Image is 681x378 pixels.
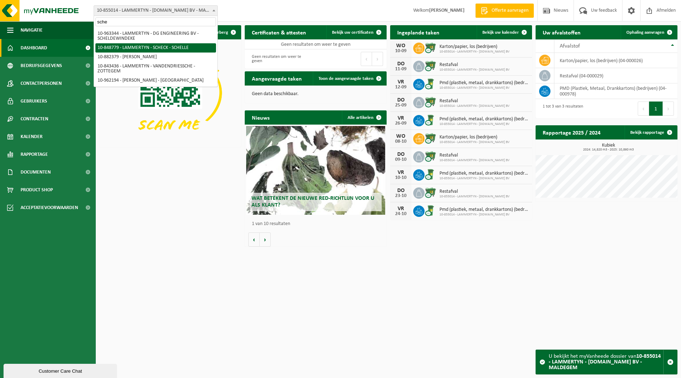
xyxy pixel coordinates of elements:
[394,115,408,121] div: VR
[394,103,408,108] div: 25-09
[638,102,649,116] button: Previous
[439,62,510,68] span: Restafval
[625,125,677,139] a: Bekijk rapportage
[439,116,528,122] span: Pmd (plastiek, metaal, drankkartons) (bedrijven)
[394,139,408,144] div: 08-10
[313,71,386,86] a: Toon de aangevraagde taken
[394,170,408,175] div: VR
[342,110,386,125] a: Alle artikelen
[21,199,78,217] span: Acceptatievoorwaarden
[21,57,62,75] span: Bedrijfsgegevens
[439,122,528,126] span: 10-855014 - LAMMERTYN - [DOMAIN_NAME] BV
[21,39,47,57] span: Dashboard
[394,133,408,139] div: WO
[425,96,437,108] img: WB-0660-CU
[319,76,373,81] span: Toon de aangevraagde taken
[394,175,408,180] div: 10-10
[21,21,43,39] span: Navigatie
[95,43,216,53] li: 10-848779 - LAMMERTYN - SCHECK - SCHELLE
[95,53,216,62] li: 10-882379 - [PERSON_NAME]
[252,92,380,97] p: Geen data beschikbaar.
[477,25,531,39] a: Bekijk uw kalender
[248,51,312,67] div: Geen resultaten om weer te geven
[439,189,510,195] span: Restafval
[245,110,277,124] h2: Nieuws
[21,181,53,199] span: Product Shop
[539,143,677,152] h3: Kubiek
[21,128,43,146] span: Kalender
[439,98,510,104] span: Restafval
[252,221,383,226] p: 1 van 10 resultaten
[21,146,48,163] span: Rapportage
[207,25,240,39] button: Verberg
[439,80,528,86] span: Pmd (plastiek, metaal, drankkartons) (bedrijven)
[21,92,47,110] span: Gebruikers
[439,135,510,140] span: Karton/papier, los (bedrijven)
[21,163,51,181] span: Documenten
[94,6,217,16] span: 10-855014 - LAMMERTYN - VDV.K.SOLUTIONS BV - MALDEGEM
[439,104,510,108] span: 10-855014 - LAMMERTYN - [DOMAIN_NAME] BV
[539,148,677,152] span: 2024: 14,820 m3 - 2025: 10,860 m3
[394,193,408,198] div: 23-10
[394,188,408,193] div: DO
[554,83,677,99] td: PMD (Plastiek, Metaal, Drankkartons) (bedrijven) (04-000978)
[394,61,408,67] div: DO
[621,25,677,39] a: Ophaling aanvragen
[554,68,677,83] td: restafval (04-000029)
[539,101,583,116] div: 1 tot 3 van 3 resultaten
[394,121,408,126] div: 26-09
[326,25,386,39] a: Bekijk uw certificaten
[663,102,674,116] button: Next
[536,25,588,39] h2: Uw afvalstoffen
[429,8,465,13] strong: [PERSON_NAME]
[361,52,372,66] button: Previous
[439,176,528,181] span: 10-855014 - LAMMERTYN - [DOMAIN_NAME] BV
[482,30,519,35] span: Bekijk uw kalender
[425,168,437,180] img: WB-0240-CU
[425,186,437,198] img: WB-0660-CU
[439,158,510,163] span: 10-855014 - LAMMERTYN - [DOMAIN_NAME] BV
[394,49,408,54] div: 10-09
[439,207,528,213] span: Pmd (plastiek, metaal, drankkartons) (bedrijven)
[99,39,241,146] img: Download de VHEPlus App
[390,25,447,39] h2: Ingeplande taken
[549,350,663,374] div: U bekijkt het myVanheede dossier van
[21,75,62,92] span: Contactpersonen
[425,78,437,90] img: WB-0240-CU
[332,30,373,35] span: Bekijk uw certificaten
[245,39,387,49] td: Geen resultaten om weer te geven
[372,52,383,66] button: Next
[439,153,510,158] span: Restafval
[394,206,408,212] div: VR
[439,171,528,176] span: Pmd (plastiek, metaal, drankkartons) (bedrijven)
[245,71,309,85] h2: Aangevraagde taken
[425,60,437,72] img: WB-0660-CU
[394,97,408,103] div: DO
[439,195,510,199] span: 10-855014 - LAMMERTYN - [DOMAIN_NAME] BV
[439,68,510,72] span: 10-855014 - LAMMERTYN - [DOMAIN_NAME] BV
[245,25,313,39] h2: Certificaten & attesten
[439,50,510,54] span: 10-855014 - LAMMERTYN - [DOMAIN_NAME] BV
[95,29,216,43] li: 10-963344 - LAMMERTYN - DG ENGINEERING BV - SCHELDEWINDEKE
[425,114,437,126] img: WB-0240-CU
[560,43,580,49] span: Afvalstof
[394,85,408,90] div: 12-09
[394,79,408,85] div: VR
[394,67,408,72] div: 11-09
[21,110,48,128] span: Contracten
[549,354,661,371] strong: 10-855014 - LAMMERTYN - [DOMAIN_NAME] BV - MALDEGEM
[95,62,216,76] li: 10-843436 - LAMMERTYN - VANDENDRIESSCHE - ZOTTEGEM
[248,232,260,247] button: Vorige
[394,43,408,49] div: WO
[94,5,218,16] span: 10-855014 - LAMMERTYN - VDV.K.SOLUTIONS BV - MALDEGEM
[439,86,528,90] span: 10-855014 - LAMMERTYN - [DOMAIN_NAME] BV
[425,204,437,217] img: WB-0240-CU
[425,132,437,144] img: WB-0660-CU
[394,157,408,162] div: 09-10
[649,102,663,116] button: 1
[439,140,510,144] span: 10-855014 - LAMMERTYN - [DOMAIN_NAME] BV
[260,232,271,247] button: Volgende
[4,362,118,378] iframe: chat widget
[246,126,385,215] a: Wat betekent de nieuwe RED-richtlijn voor u als klant?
